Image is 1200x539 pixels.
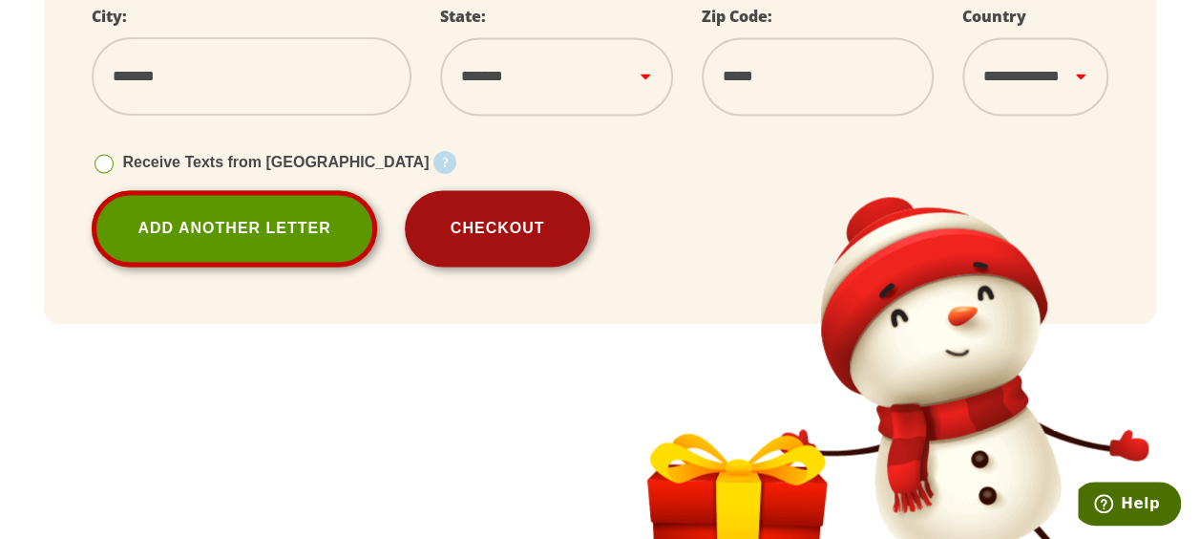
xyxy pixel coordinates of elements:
label: City: [92,6,127,27]
label: State: [440,6,486,27]
button: Checkout [405,190,591,267]
label: Country [962,6,1026,27]
a: Add Another Letter [92,190,376,267]
span: Receive Texts from [GEOGRAPHIC_DATA] [122,154,429,170]
label: Zip Code: [702,6,772,27]
iframe: Opens a widget where you can find more information [1078,482,1181,529]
